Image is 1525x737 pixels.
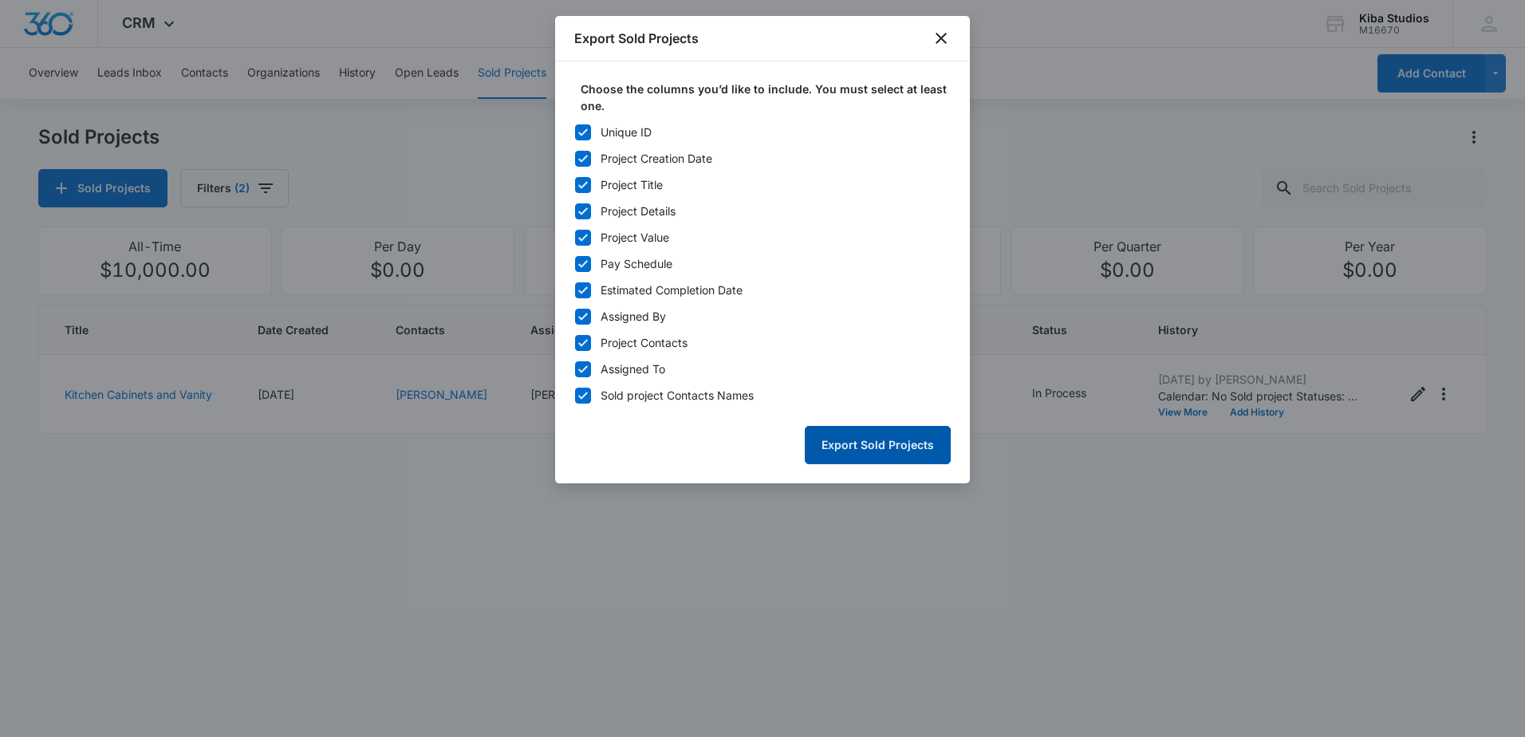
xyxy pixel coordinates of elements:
[574,29,699,48] h1: Export Sold Projects
[581,81,957,114] label: Choose the columns you’d like to include. You must select at least one.
[601,255,672,272] div: Pay Schedule
[601,387,754,404] div: Sold project Contacts Names
[601,334,688,351] div: Project Contacts
[601,308,666,325] div: Assigned By
[601,176,663,193] div: Project Title
[932,29,951,48] button: close
[601,124,652,140] div: Unique ID
[601,150,712,167] div: Project Creation Date
[601,203,676,219] div: Project Details
[601,229,669,246] div: Project Value
[601,361,665,377] div: Assigned To
[805,426,951,464] button: Export Sold Projects
[601,282,743,298] div: Estimated Completion Date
